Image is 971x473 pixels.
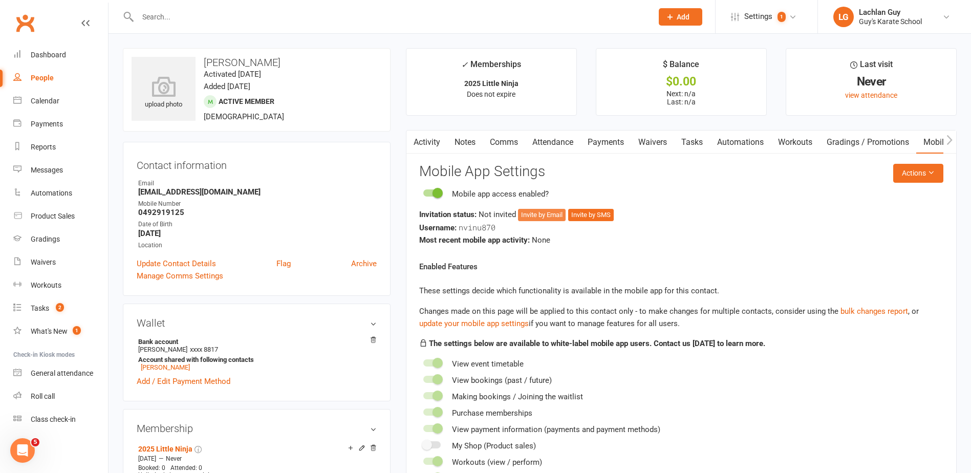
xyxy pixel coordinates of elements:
[525,131,580,154] a: Attendance
[461,58,521,77] div: Memberships
[833,7,854,27] div: LG
[13,385,108,408] a: Roll call
[13,159,108,182] a: Messages
[31,369,93,377] div: General attendance
[219,97,274,105] span: Active member
[31,392,55,400] div: Roll call
[452,425,660,434] span: View payment information (payments and payment methods)
[204,112,284,121] span: [DEMOGRAPHIC_DATA]
[452,441,536,450] span: My Shop (Product sales)
[859,8,922,17] div: Lachlan Guy
[406,131,447,154] a: Activity
[840,307,919,316] span: , or
[31,281,61,289] div: Workouts
[419,261,478,273] label: Enabled Features
[580,131,631,154] a: Payments
[138,179,377,188] div: Email
[429,339,765,348] strong: The settings below are available to white-label mobile app users. Contact us [DATE] to learn more.
[483,131,525,154] a: Comms
[452,458,542,467] span: Workouts (view / perform)
[190,346,218,353] span: xxxx 8817
[419,319,529,328] a: update your mobile app settings
[771,131,819,154] a: Workouts
[132,76,196,110] div: upload photo
[13,90,108,113] a: Calendar
[138,445,192,453] a: 2025 Little Ninja
[659,8,702,26] button: Add
[518,209,566,221] button: Invite by Email
[137,270,223,282] a: Manage Comms Settings
[744,5,772,28] span: Settings
[138,187,377,197] strong: [EMAIL_ADDRESS][DOMAIN_NAME]
[31,120,63,128] div: Payments
[31,235,60,243] div: Gradings
[452,392,583,401] span: Making bookings / Joining the waitlist
[663,58,699,76] div: $ Balance
[845,91,897,99] a: view attendance
[419,210,477,219] strong: Invitation status:
[461,60,468,70] i: ✓
[606,90,757,106] p: Next: n/a Last: n/a
[13,297,108,320] a: Tasks 2
[73,326,81,335] span: 1
[631,131,674,154] a: Waivers
[677,13,689,21] span: Add
[452,408,532,418] span: Purchase memberships
[138,455,156,462] span: [DATE]
[606,76,757,87] div: $0.00
[31,304,49,312] div: Tasks
[31,327,68,335] div: What's New
[138,338,372,346] strong: Bank account
[778,12,786,22] span: 1
[31,143,56,151] div: Reports
[137,317,377,329] h3: Wallet
[819,131,916,154] a: Gradings / Promotions
[452,376,552,385] span: View bookings (past / future)
[459,222,495,232] span: nvinu870
[137,156,377,171] h3: Contact information
[13,113,108,136] a: Payments
[674,131,710,154] a: Tasks
[138,199,377,209] div: Mobile Number
[166,455,182,462] span: Never
[138,220,377,229] div: Date of Birth
[31,212,75,220] div: Product Sales
[135,10,645,24] input: Search...
[31,97,59,105] div: Calendar
[419,305,943,330] div: Changes made on this page will be applied to this contact only - to make changes for multiple con...
[204,82,250,91] time: Added [DATE]
[13,362,108,385] a: General attendance kiosk mode
[276,257,291,270] a: Flag
[419,285,943,297] p: These settings decide which functionality is available in the mobile app for this contact.
[137,423,377,434] h3: Membership
[12,10,38,36] a: Clubworx
[31,438,39,446] span: 5
[136,455,377,463] div: —
[351,257,377,270] a: Archive
[447,131,483,154] a: Notes
[452,188,549,200] div: Mobile app access enabled?
[13,251,108,274] a: Waivers
[13,136,108,159] a: Reports
[132,57,382,68] h3: [PERSON_NAME]
[13,408,108,431] a: Class kiosk mode
[893,164,943,182] button: Actions
[532,235,550,245] span: None
[13,274,108,297] a: Workouts
[138,356,372,363] strong: Account shared with following contacts
[31,51,66,59] div: Dashboard
[419,164,943,180] h3: Mobile App Settings
[850,58,893,76] div: Last visit
[13,182,108,205] a: Automations
[419,223,457,232] strong: Username:
[138,464,165,471] span: Booked: 0
[419,235,530,245] strong: Most recent mobile app activity:
[13,228,108,251] a: Gradings
[13,205,108,228] a: Product Sales
[419,208,943,221] div: Not invited
[141,363,190,371] a: [PERSON_NAME]
[10,438,35,463] iframe: Intercom live chat
[31,74,54,82] div: People
[170,464,202,471] span: Attended: 0
[138,208,377,217] strong: 0492919125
